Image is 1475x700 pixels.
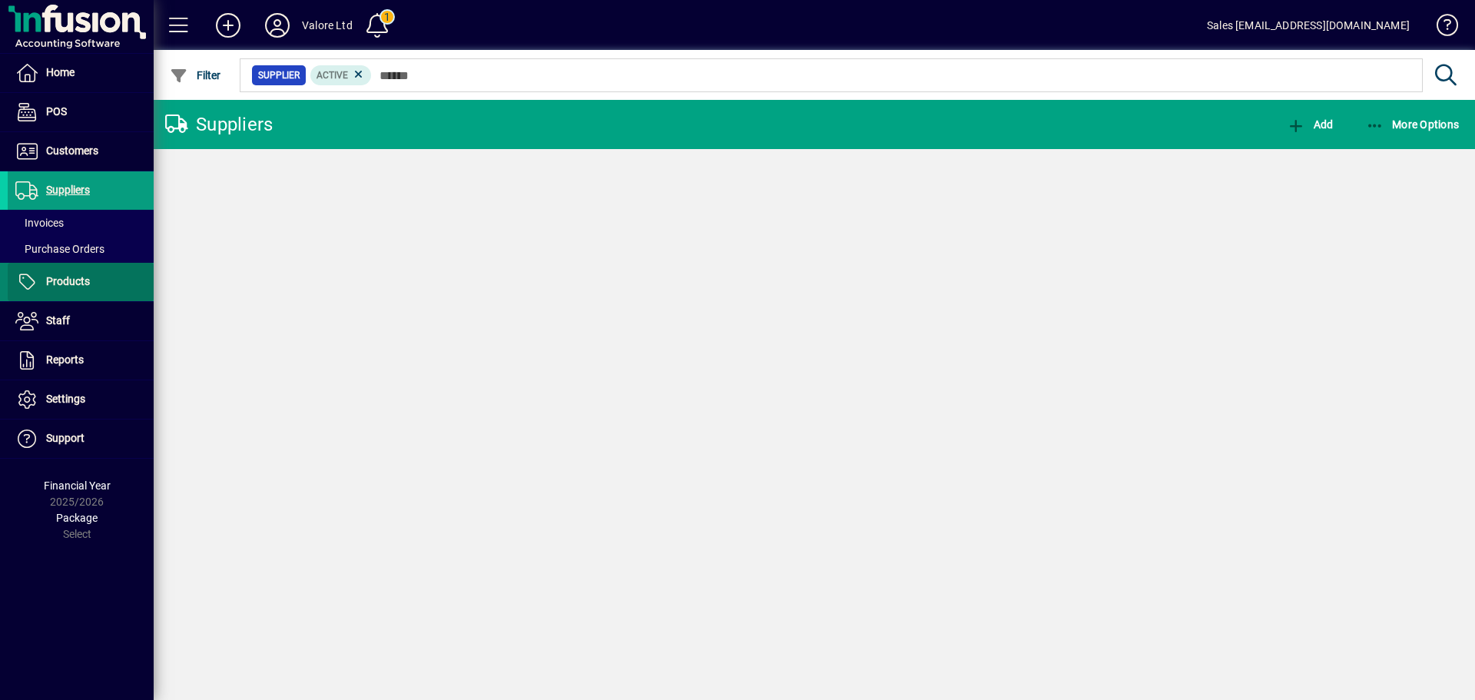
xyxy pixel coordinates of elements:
button: Add [1283,111,1337,138]
span: Active [317,70,348,81]
button: Filter [166,61,225,89]
span: Supplier [258,68,300,83]
div: Suppliers [165,112,273,137]
a: POS [8,93,154,131]
span: Reports [46,353,84,366]
a: Reports [8,341,154,380]
div: Valore Ltd [302,13,353,38]
a: Home [8,54,154,92]
a: Purchase Orders [8,236,154,262]
span: Financial Year [44,479,111,492]
span: POS [46,105,67,118]
span: Invoices [15,217,64,229]
a: Staff [8,302,154,340]
a: Invoices [8,210,154,236]
span: Filter [170,69,221,81]
span: Products [46,275,90,287]
mat-chip: Activation Status: Active [310,65,372,85]
button: Add [204,12,253,39]
span: Customers [46,144,98,157]
button: More Options [1362,111,1463,138]
span: Package [56,512,98,524]
a: Customers [8,132,154,171]
span: Home [46,66,75,78]
span: Purchase Orders [15,243,104,255]
span: Add [1287,118,1333,131]
span: Settings [46,393,85,405]
a: Knowledge Base [1425,3,1456,53]
span: More Options [1366,118,1460,131]
a: Settings [8,380,154,419]
button: Profile [253,12,302,39]
div: Sales [EMAIL_ADDRESS][DOMAIN_NAME] [1207,13,1410,38]
span: Staff [46,314,70,327]
span: Suppliers [46,184,90,196]
a: Products [8,263,154,301]
a: Support [8,420,154,458]
span: Support [46,432,85,444]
